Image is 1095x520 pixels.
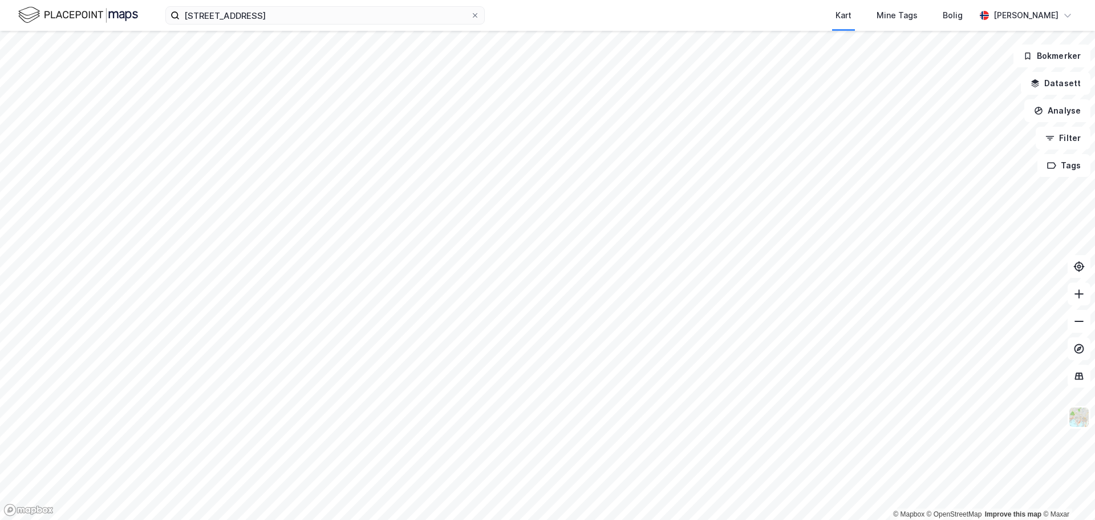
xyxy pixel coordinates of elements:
[18,5,138,25] img: logo.f888ab2527a4732fd821a326f86c7f29.svg
[993,9,1058,22] div: [PERSON_NAME]
[836,9,851,22] div: Kart
[1036,127,1090,150] button: Filter
[1013,45,1090,67] button: Bokmerker
[1024,99,1090,122] button: Analyse
[985,510,1041,518] a: Improve this map
[3,503,54,517] a: Mapbox homepage
[1038,465,1095,520] div: Kontrollprogram for chat
[943,9,963,22] div: Bolig
[1021,72,1090,95] button: Datasett
[1038,465,1095,520] iframe: Chat Widget
[1037,154,1090,177] button: Tags
[1068,406,1090,428] img: Z
[893,510,924,518] a: Mapbox
[877,9,918,22] div: Mine Tags
[927,510,982,518] a: OpenStreetMap
[180,7,471,24] input: Søk på adresse, matrikkel, gårdeiere, leietakere eller personer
